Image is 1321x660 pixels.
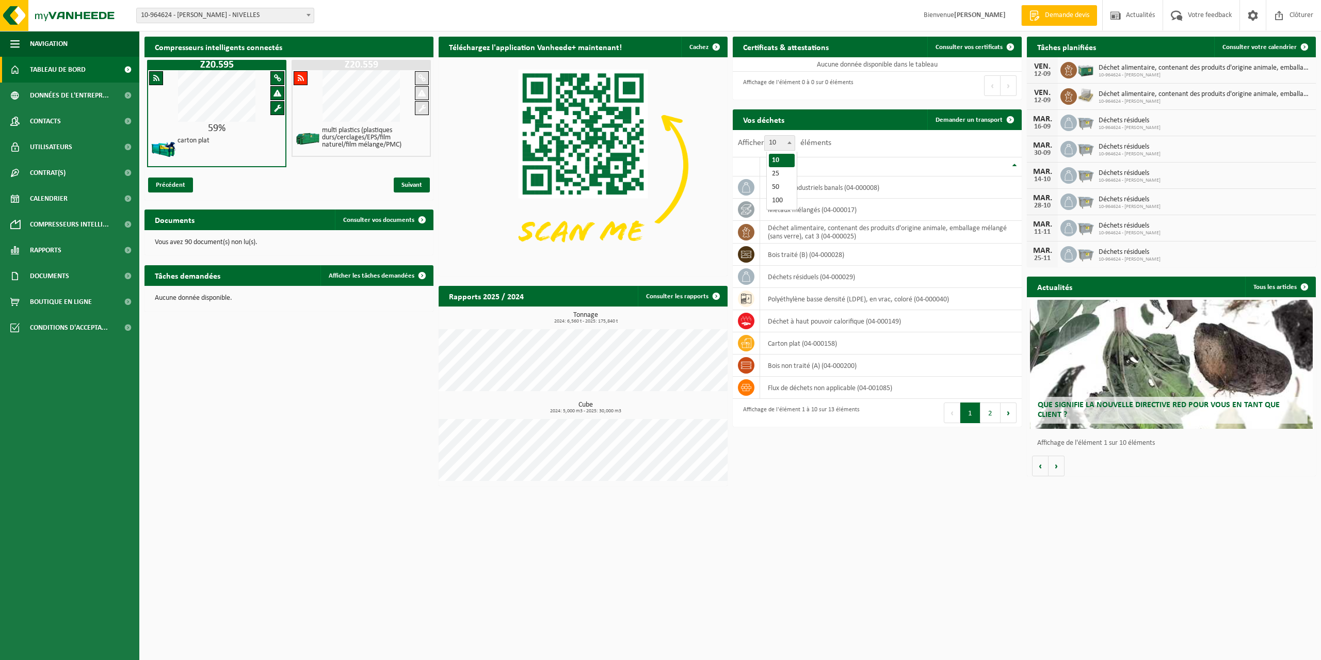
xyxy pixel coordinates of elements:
[137,8,314,23] span: 10-964624 - LEONIDAS NIVELLES - NIVELLES
[1032,89,1053,97] div: VEN.
[30,263,69,289] span: Documents
[295,126,321,152] img: HK-XZ-20-GN-00
[335,210,432,230] a: Consulter vos documents
[927,109,1021,130] a: Demander un transport
[136,8,314,23] span: 10-964624 - LEONIDAS NIVELLES - NIVELLES
[738,401,860,424] div: Affichage de l'élément 1 à 10 sur 13 éléments
[1021,5,1097,26] a: Demande devis
[444,409,728,414] span: 2024: 5,000 m3 - 2025: 30,000 m3
[1077,113,1094,131] img: WB-2500-GAL-GY-01
[760,176,1022,199] td: déchets industriels banals (04-000008)
[936,117,1003,123] span: Demander un transport
[960,403,980,423] button: 1
[148,123,285,134] div: 59%
[760,288,1022,310] td: polyéthylène basse densité (LDPE), en vrac, coloré (04-000040)
[760,332,1022,355] td: carton plat (04-000158)
[1032,97,1053,104] div: 12-09
[151,136,176,162] img: HK-XZ-20-GN-12
[1099,196,1161,204] span: Déchets résiduels
[733,57,1022,72] td: Aucune donnée disponible dans le tableau
[1030,300,1313,429] a: Que signifie la nouvelle directive RED pour vous en tant que client ?
[1099,72,1311,78] span: 10-964624 - [PERSON_NAME]
[681,37,727,57] button: Cachez
[1099,230,1161,236] span: 10-964624 - [PERSON_NAME]
[320,265,432,286] a: Afficher les tâches demandées
[733,37,839,57] h2: Certificats & attestations
[144,210,205,230] h2: Documents
[148,178,193,192] span: Précédent
[1077,166,1094,183] img: WB-2500-GAL-GY-01
[1245,277,1315,297] a: Tous les articles
[1032,115,1053,123] div: MAR.
[769,181,795,194] li: 50
[1077,139,1094,157] img: WB-2500-GAL-GY-01
[1037,440,1311,447] p: Affichage de l'élément 1 sur 10 éléments
[1032,123,1053,131] div: 16-09
[760,221,1022,244] td: déchet alimentaire, contenant des produits d'origine animale, emballage mélangé (sans verre), cat...
[1077,218,1094,236] img: WB-2500-GAL-GY-01
[1099,99,1311,105] span: 10-964624 - [PERSON_NAME]
[178,137,210,144] h4: carton plat
[329,272,414,279] span: Afficher les tâches demandées
[1099,143,1161,151] span: Déchets résiduels
[1077,192,1094,210] img: WB-2500-GAL-GY-01
[1001,403,1017,423] button: Next
[144,265,231,285] h2: Tâches demandées
[769,194,795,207] li: 100
[1032,141,1053,150] div: MAR.
[927,37,1021,57] a: Consulter vos certificats
[322,127,426,149] h4: multi plastics (plastiques durs/cerclages/EPS/film naturel/film mélange/PMC)
[764,135,795,151] span: 10
[984,75,1001,96] button: Previous
[1099,256,1161,263] span: 10-964624 - [PERSON_NAME]
[30,108,61,134] span: Contacts
[638,286,727,307] a: Consulter les rapports
[1032,247,1053,255] div: MAR.
[1042,10,1092,21] span: Demande devis
[1001,75,1017,96] button: Next
[155,239,423,246] p: Vous avez 90 document(s) non lu(s).
[1099,222,1161,230] span: Déchets résiduels
[1038,401,1280,419] span: Que signifie la nouvelle directive RED pour vous en tant que client ?
[936,44,1003,51] span: Consulter vos certificats
[294,60,428,70] h1: Z20.559
[1099,178,1161,184] span: 10-964624 - [PERSON_NAME]
[1099,64,1311,72] span: Déchet alimentaire, contenant des produits d'origine animale, emballage mélangé ...
[439,37,632,57] h2: Téléchargez l'application Vanheede+ maintenant!
[30,186,68,212] span: Calendrier
[439,57,728,274] img: Download de VHEPlus App
[1032,220,1053,229] div: MAR.
[944,403,960,423] button: Previous
[760,355,1022,377] td: bois non traité (A) (04-000200)
[760,244,1022,266] td: bois traité (B) (04-000028)
[769,167,795,181] li: 25
[144,37,433,57] h2: Compresseurs intelligents connectés
[1099,90,1311,99] span: Déchet alimentaire, contenant des produits d'origine animale, emballage mélangé ...
[980,403,1001,423] button: 2
[1032,176,1053,183] div: 14-10
[30,237,61,263] span: Rapports
[1099,169,1161,178] span: Déchets résiduels
[1049,456,1065,476] button: Volgende
[1027,277,1083,297] h2: Actualités
[760,310,1022,332] td: déchet à haut pouvoir calorifique (04-000149)
[30,315,108,341] span: Conditions d'accepta...
[1032,194,1053,202] div: MAR.
[1032,168,1053,176] div: MAR.
[1099,204,1161,210] span: 10-964624 - [PERSON_NAME]
[444,401,728,414] h3: Cube
[1077,245,1094,262] img: WB-2500-GAL-GY-01
[769,154,795,167] li: 10
[1032,456,1049,476] button: Vorige
[343,217,414,223] span: Consulter vos documents
[1032,62,1053,71] div: VEN.
[1099,125,1161,131] span: 10-964624 - [PERSON_NAME]
[1032,71,1053,78] div: 12-09
[444,319,728,324] span: 2024: 6,560 t - 2025: 175,840 t
[733,109,795,130] h2: Vos déchets
[439,286,534,306] h2: Rapports 2025 / 2024
[1099,248,1161,256] span: Déchets résiduels
[760,266,1022,288] td: déchets résiduels (04-000029)
[1027,37,1106,57] h2: Tâches planifiées
[689,44,708,51] span: Cachez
